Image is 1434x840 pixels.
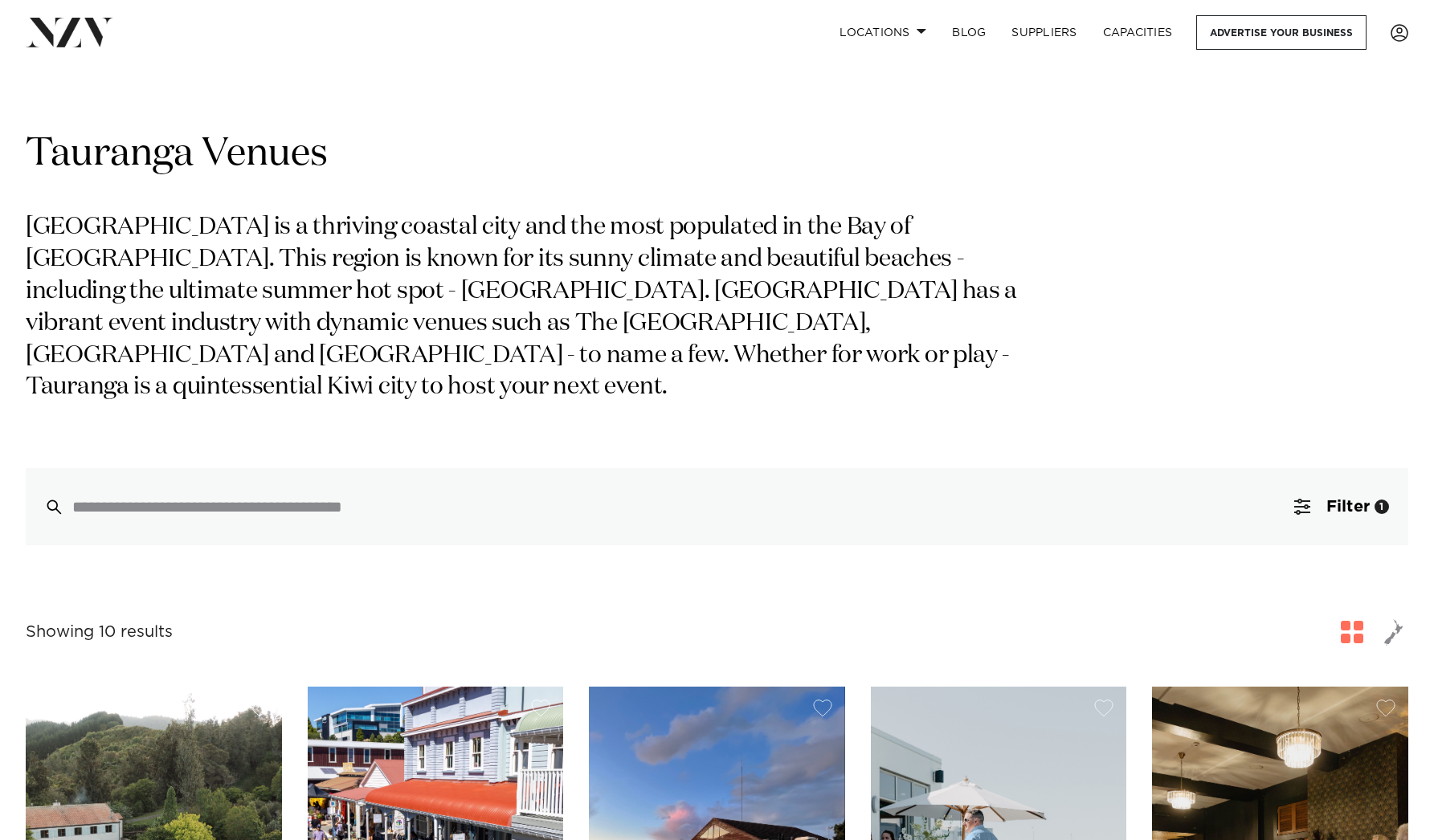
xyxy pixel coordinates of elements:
[1196,15,1367,50] a: Advertise your business
[999,15,1089,50] a: SUPPLIERS
[26,129,1408,180] h1: Tauranga Venues
[1375,500,1389,514] div: 1
[1275,468,1408,545] button: Filter1
[827,15,939,50] a: Locations
[1090,15,1186,50] a: Capacities
[26,212,1019,404] p: [GEOGRAPHIC_DATA] is a thriving coastal city and the most populated in the Bay of [GEOGRAPHIC_DAT...
[939,15,999,50] a: BLOG
[1326,499,1370,515] span: Filter
[26,620,173,645] div: Showing 10 results
[26,18,113,47] img: nzv-logo.png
